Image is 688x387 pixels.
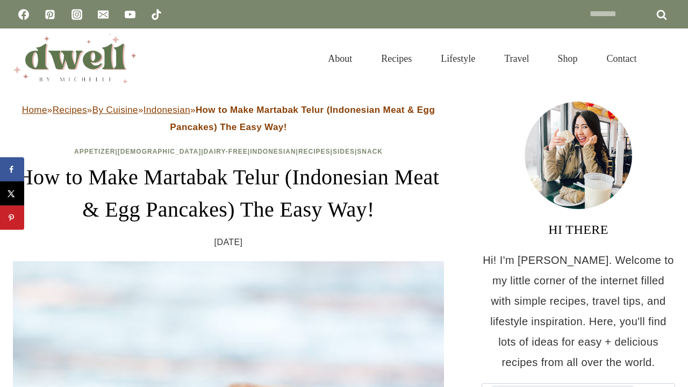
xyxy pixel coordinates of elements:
a: By Cuisine [92,105,138,115]
h3: HI THERE [482,220,675,239]
time: [DATE] [214,234,243,250]
a: [DEMOGRAPHIC_DATA] [118,148,202,155]
img: DWELL by michelle [13,34,137,83]
a: TikTok [146,4,167,25]
a: Home [22,105,47,115]
span: | | | | | | [74,148,383,155]
span: » » » » [22,105,435,132]
a: YouTube [119,4,141,25]
a: Pinterest [39,4,61,25]
a: Shop [543,40,592,77]
a: Indonesian [144,105,190,115]
a: Facebook [13,4,34,25]
a: Recipes [298,148,331,155]
a: Snack [357,148,383,155]
a: Dairy-Free [204,148,248,155]
nav: Primary Navigation [313,40,651,77]
a: Sides [333,148,355,155]
a: Contact [592,40,651,77]
a: Lifestyle [426,40,490,77]
a: Instagram [66,4,88,25]
a: Email [92,4,114,25]
h1: How to Make Martabak Telur (Indonesian Meat & Egg Pancakes) The Easy Way! [13,161,444,226]
a: Recipes [53,105,87,115]
a: Appetizer [74,148,115,155]
a: About [313,40,367,77]
strong: How to Make Martabak Telur (Indonesian Meat & Egg Pancakes) The Easy Way! [170,105,435,132]
button: View Search Form [657,49,675,68]
a: Indonesian [250,148,296,155]
p: Hi! I'm [PERSON_NAME]. Welcome to my little corner of the internet filled with simple recipes, tr... [482,250,675,372]
a: Travel [490,40,543,77]
a: Recipes [367,40,426,77]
